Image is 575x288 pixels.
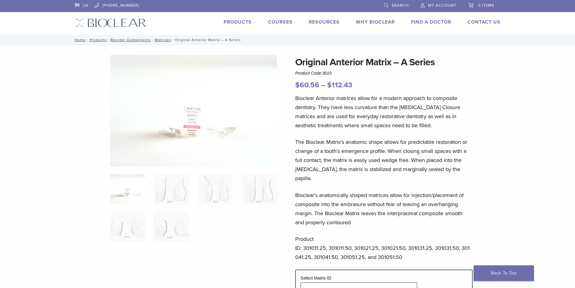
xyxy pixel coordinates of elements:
[295,81,319,89] bdi: 60.56
[154,174,189,204] img: Original Anterior Matrix - A Series - Image 2
[154,212,189,242] img: Original Anterior Matrix - A Series - Image 6
[295,81,300,89] span: $
[171,38,175,41] span: /
[151,38,155,41] span: /
[295,191,473,227] p: Bioclear’s anatomically shaped matrices allow for injection/placement of composite into the embra...
[295,138,473,183] p: The Bioclear Matrix’s anatomic shape allows for predictable restoration or change of a tooth’s em...
[242,174,276,204] img: Original Anterior Matrix - A Series - Image 4
[309,19,340,25] a: Resources
[110,55,277,167] img: Anterior Original A Series Matrices
[70,34,505,45] nav: Original Anterior Matrix – A Series
[478,3,494,8] span: 0 items
[428,3,456,8] span: My Account
[110,212,145,242] img: Original Anterior Matrix - A Series - Image 5
[268,19,292,25] a: Courses
[224,19,252,25] a: Products
[295,55,473,70] h1: Original Anterior Matrix – A Series
[73,38,86,42] a: Home
[468,19,500,25] a: Contact Us
[322,71,332,76] span: 3010
[301,276,331,280] label: Select Matrix ID
[474,265,534,281] a: Back To Top
[295,71,332,76] span: Product Code:
[321,81,325,89] span: –
[110,38,151,42] a: Reorder Components
[155,38,171,42] a: Matrices
[75,18,146,27] img: Bioclear
[392,3,409,8] span: Search
[327,81,352,89] bdi: 112.43
[107,38,110,41] span: /
[411,19,451,25] a: Find A Doctor
[198,174,233,204] img: Original Anterior Matrix - A Series - Image 3
[356,19,395,25] a: Why Bioclear
[110,174,145,204] img: Anterior-Original-A-Series-Matrices-324x324.jpg
[295,235,473,262] p: Product ID: 301011.25, 301011.50, 301021.25, 301021.50, 301031.25, 301031.50, 301041.25, 301041.5...
[86,38,90,41] span: /
[327,81,332,89] span: $
[90,38,107,42] a: Products
[295,94,473,130] p: Bioclear Anterior matrices allow for a modern approach to composite dentistry. They have less cur...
